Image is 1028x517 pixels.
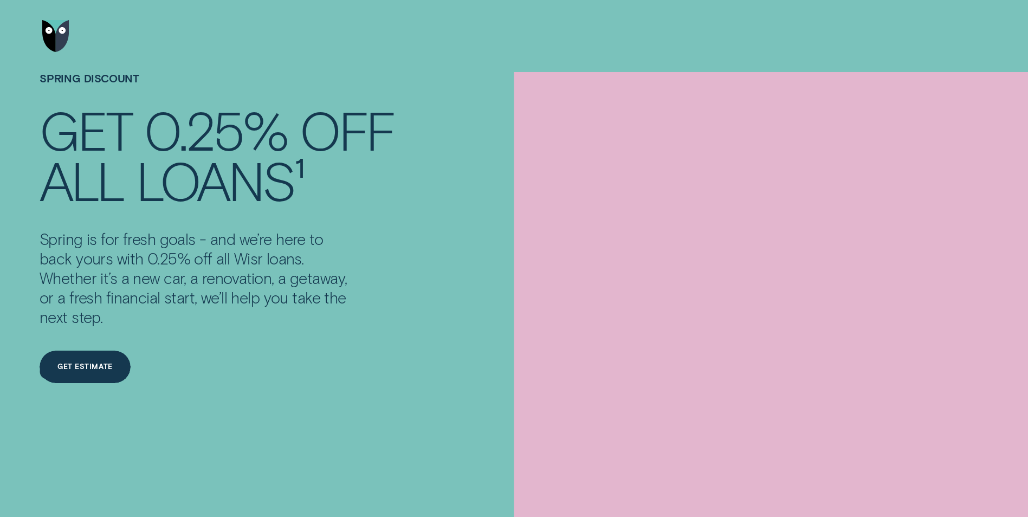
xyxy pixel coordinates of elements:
div: 0.25% [144,105,288,155]
div: off [300,105,395,155]
h4: Get 0.25% off all loans¹ [40,105,395,205]
div: Get [40,105,132,155]
div: all [40,155,124,205]
img: Wisr [42,20,69,53]
a: Get estimate [40,351,131,383]
p: Spring is for fresh goals - and we’re here to back yours with 0.25% off all Wisr loans. Whether i... [40,229,351,327]
h1: SPRING DISCOUNT [40,72,395,105]
div: loans¹ [136,155,304,205]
